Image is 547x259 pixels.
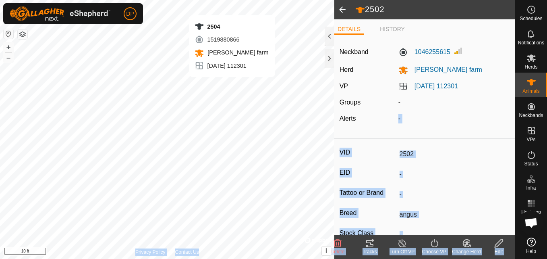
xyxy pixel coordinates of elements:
[340,167,396,178] label: EID
[524,161,538,166] span: Status
[195,35,269,44] div: 1519880866
[414,83,458,90] a: [DATE] 112301
[386,248,418,255] div: Turn Off VP
[195,22,269,31] div: 2504
[354,248,386,255] div: Tracks
[322,246,331,255] button: i
[524,65,537,69] span: Herds
[4,42,13,52] button: +
[454,46,463,56] img: Signal strength
[398,47,450,57] label: 1046255615
[519,211,543,235] div: Open chat
[395,114,513,123] div: -
[175,249,199,256] a: Contact Us
[450,248,483,255] div: Change Herd
[522,89,540,94] span: Animals
[340,66,354,73] label: Herd
[195,61,269,71] div: [DATE] 112301
[135,249,166,256] a: Privacy Policy
[18,29,27,39] button: Map Layers
[377,25,408,33] li: HISTORY
[418,248,450,255] div: Choose VP
[526,186,536,190] span: Infra
[331,249,345,255] span: Delete
[515,234,547,257] a: Help
[526,249,536,254] span: Help
[340,228,396,238] label: Stock Class
[408,66,482,73] span: [PERSON_NAME] farm
[521,210,541,215] span: Heatmap
[526,137,535,142] span: VPs
[355,4,515,15] h2: 2502
[340,83,348,90] label: VP
[520,16,542,21] span: Schedules
[334,25,364,35] li: DETAILS
[4,29,13,39] button: Reset Map
[340,47,369,57] label: Neckband
[126,10,134,18] span: DP
[325,247,327,254] span: i
[340,99,361,106] label: Groups
[4,53,13,63] button: –
[483,248,515,255] div: Edit
[10,6,110,21] img: Gallagher Logo
[340,115,356,122] label: Alerts
[395,98,513,107] div: -
[206,49,269,56] span: [PERSON_NAME] farm
[340,188,396,198] label: Tattoo or Brand
[340,147,396,158] label: VID
[518,40,544,45] span: Notifications
[340,208,396,218] label: Breed
[519,113,543,118] span: Neckbands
